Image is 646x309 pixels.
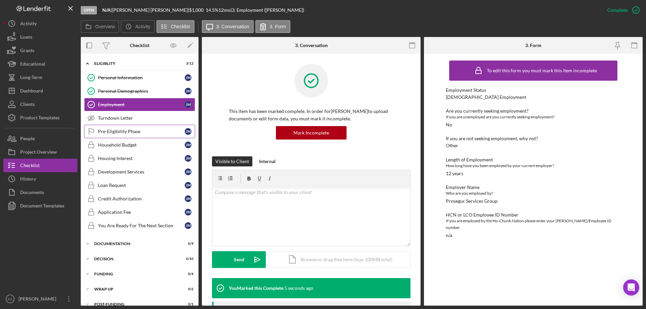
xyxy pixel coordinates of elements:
[98,196,185,201] div: Credit Authorization
[185,168,191,175] div: J M
[3,145,77,159] button: Project Overview
[98,142,185,148] div: Household Budget
[3,199,77,213] a: Document Templates
[185,101,191,108] div: J M
[84,125,195,138] a: Pre-Eligibility PhaseJM
[20,30,32,45] div: Loans
[212,156,252,166] button: Visible to Client
[446,87,621,93] div: Employment Status
[3,292,77,306] button: KS[PERSON_NAME]
[130,43,149,48] div: Checklist
[181,257,193,261] div: 0 / 10
[185,195,191,202] div: J M
[17,292,61,307] div: [PERSON_NAME]
[84,111,195,125] a: Turndown Letter
[98,169,185,175] div: Development Services
[185,155,191,162] div: J M
[20,199,64,214] div: Document Templates
[3,71,77,84] button: Long-Term
[487,68,597,73] div: To edit this form you must mark this item incomplete
[171,24,190,29] label: Checklist
[446,122,452,127] div: No
[20,17,37,32] div: Activity
[189,7,204,13] span: $1,000
[20,172,36,187] div: History
[3,172,77,186] button: History
[255,20,290,33] button: 3. Form
[601,3,643,17] button: Complete
[98,129,185,134] div: Pre-Eligibility Phase
[284,285,313,291] time: 2025-09-04 20:40
[206,7,218,13] div: 14.5 %
[446,114,621,120] div: If you are unemployed are you currently seeking employment?
[156,20,194,33] button: Checklist
[446,198,498,204] div: Prosegur Services Group
[98,102,185,107] div: Employment
[202,20,254,33] button: 3. Conversation
[98,209,185,215] div: Application Fee
[98,115,195,121] div: Turndown Letter
[446,212,621,218] div: HCN or LCO Employee ID Number
[181,272,193,276] div: 0 / 4
[98,75,185,80] div: Personal Information
[112,7,189,13] div: [PERSON_NAME] [PERSON_NAME] |
[20,98,35,113] div: Clients
[20,186,44,201] div: Documents
[446,171,463,176] div: 12 years
[98,223,185,228] div: You Are Ready For The Next Section
[3,159,77,172] button: Checklist
[3,132,77,145] button: People
[84,84,195,98] a: Personal DemographicsJM
[446,94,526,100] div: [DEMOGRAPHIC_DATA] Employment
[102,7,112,13] div: |
[185,74,191,81] div: J M
[3,111,77,124] button: Product Templates
[446,136,621,141] div: If you are not seeking employment, why not?
[446,185,621,190] div: Employer Name
[3,44,77,57] button: Grants
[94,257,177,261] div: Decision
[20,57,45,72] div: Educational
[121,20,154,33] button: Activity
[185,88,191,94] div: J M
[81,6,97,14] div: Open
[20,132,35,147] div: People
[3,186,77,199] button: Documents
[3,17,77,30] button: Activity
[94,287,177,291] div: Wrap up
[3,98,77,111] button: Clients
[446,233,452,238] div: n/a
[181,287,193,291] div: 0 / 2
[20,84,43,99] div: Dashboard
[84,179,195,192] a: Loan RequestJM
[94,242,177,246] div: Documentation
[181,302,193,306] div: 0 / 1
[295,43,328,48] div: 3. Conversation
[256,156,279,166] button: Internal
[3,57,77,71] button: Educational
[446,143,458,148] div: Other
[446,218,621,231] div: If you are employed by the Ho-Chunk Nation please enter your [PERSON_NAME]/Employee ID number
[94,272,177,276] div: Funding
[20,44,34,59] div: Grants
[607,3,627,17] div: Complete
[98,156,185,161] div: Housing Interest
[185,182,191,189] div: J M
[84,152,195,165] a: Housing InterestJM
[259,156,276,166] div: Internal
[84,192,195,205] a: Credit AuthorizationJM
[181,242,193,246] div: 0 / 9
[623,279,639,296] div: Open Intercom Messenger
[135,24,150,29] label: Activity
[234,251,244,268] div: Send
[229,108,394,123] p: This item has been marked complete. In order for [PERSON_NAME] to upload documents or edit form d...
